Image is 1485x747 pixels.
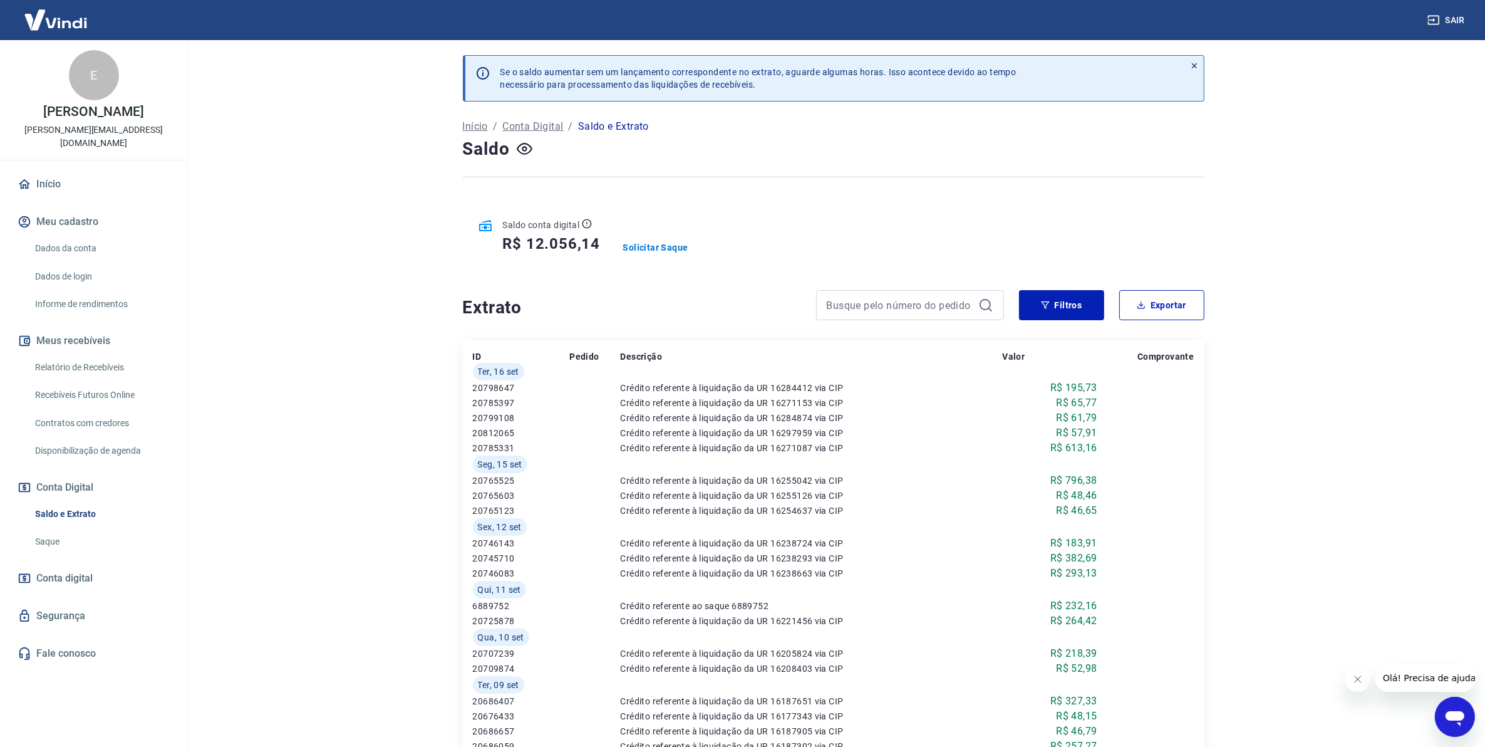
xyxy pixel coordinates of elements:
a: Solicitar Saque [623,241,688,254]
p: ID [473,350,482,363]
a: Fale conosco [15,640,172,667]
button: Conta Digital [15,474,172,501]
p: Crédito referente à liquidação da UR 16255042 via CIP [620,474,1002,487]
p: / [569,119,573,134]
p: Crédito referente à liquidação da UR 16208403 via CIP [620,662,1002,675]
p: Crédito referente à liquidação da UR 16177343 via CIP [620,710,1002,723]
p: Crédito referente à liquidação da UR 16238724 via CIP [620,537,1002,550]
a: Informe de rendimentos [30,291,172,317]
p: R$ 264,42 [1050,614,1097,629]
p: R$ 382,69 [1050,551,1097,566]
p: R$ 796,38 [1050,473,1097,488]
p: Crédito referente à liquidação da UR 16271153 via CIP [620,397,1002,409]
span: Conta digital [36,570,93,587]
p: R$ 65,77 [1056,395,1097,410]
p: 20686407 [473,695,570,708]
a: Saque [30,529,172,555]
p: 6889752 [473,600,570,612]
p: Crédito referente à liquidação da UR 16284874 via CIP [620,412,1002,424]
p: Crédito referente à liquidação da UR 16255126 via CIP [620,489,1002,502]
a: Disponibilização de agenda [30,438,172,464]
p: R$ 61,79 [1056,410,1097,426]
p: Crédito referente à liquidação da UR 16284412 via CIP [620,382,1002,394]
p: R$ 327,33 [1050,694,1097,709]
p: Crédito referente ao saque 6889752 [620,600,1002,612]
p: R$ 195,73 [1050,380,1097,395]
p: Valor [1002,350,1025,363]
iframe: Fechar mensagem [1345,667,1370,692]
p: 20785397 [473,397,570,409]
button: Meu cadastro [15,208,172,236]
p: R$ 613,16 [1050,441,1097,456]
button: Sair [1425,9,1470,32]
span: Olá! Precisa de ajuda? [8,9,105,19]
p: 20686657 [473,725,570,738]
p: Crédito referente à liquidação da UR 16187905 via CIP [620,725,1002,738]
a: Segurança [15,602,172,630]
div: E [69,50,119,100]
p: Crédito referente à liquidação da UR 16297959 via CIP [620,427,1002,439]
a: Dados da conta [30,236,172,261]
p: 20746083 [473,567,570,580]
p: 20709874 [473,662,570,675]
span: Qua, 10 set [478,631,524,644]
p: R$ 46,79 [1056,724,1097,739]
p: Crédito referente à liquidação da UR 16221456 via CIP [620,615,1002,627]
p: R$ 48,15 [1056,709,1097,724]
p: 20799108 [473,412,570,424]
p: 20746143 [473,537,570,550]
p: 20745710 [473,552,570,565]
span: Ter, 16 set [478,365,519,378]
p: Saldo conta digital [503,219,580,231]
p: 20785331 [473,442,570,454]
p: Crédito referente à liquidação da UR 16187651 via CIP [620,695,1002,708]
span: Qui, 11 set [478,583,521,596]
h5: R$ 12.056,14 [503,234,601,254]
span: Sex, 12 set [478,521,522,533]
a: Início [463,119,488,134]
iframe: Mensagem da empresa [1375,664,1475,692]
iframe: Botão para abrir a janela de mensagens [1435,697,1475,737]
p: Crédito referente à liquidação da UR 16205824 via CIP [620,647,1002,660]
p: 20725878 [473,615,570,627]
p: 20676433 [473,710,570,723]
a: Dados de login [30,264,172,290]
p: Saldo e Extrato [578,119,649,134]
p: [PERSON_NAME] [43,105,143,118]
p: 20812065 [473,427,570,439]
p: R$ 48,46 [1056,488,1097,503]
p: R$ 232,16 [1050,598,1097,614]
p: 20765603 [473,489,570,502]
p: Crédito referente à liquidação da UR 16254637 via CIP [620,504,1002,517]
a: Contratos com credores [30,410,172,436]
p: Comprovante [1137,350,1194,363]
button: Exportar [1119,290,1204,320]
span: Seg, 15 set [478,458,522,471]
p: 20707239 [473,647,570,660]
a: Saldo e Extrato [30,501,172,527]
p: 20765525 [473,474,570,487]
a: Início [15,170,172,198]
p: / [493,119,497,134]
p: [PERSON_NAME][EMAIL_ADDRESS][DOMAIN_NAME] [10,123,177,150]
p: Crédito referente à liquidação da UR 16271087 via CIP [620,442,1002,454]
span: Ter, 09 set [478,679,519,691]
a: Conta Digital [502,119,563,134]
p: Crédito referente à liquidação da UR 16238293 via CIP [620,552,1002,565]
a: Relatório de Recebíveis [30,355,172,380]
p: Pedido [569,350,599,363]
p: Crédito referente à liquidação da UR 16238663 via CIP [620,567,1002,580]
p: R$ 52,98 [1056,661,1097,676]
p: Se o saldo aumentar sem um lançamento correspondente no extrato, aguarde algumas horas. Isso acon... [500,66,1017,91]
p: R$ 46,65 [1056,503,1097,518]
h4: Extrato [463,295,801,320]
img: Vindi [15,1,96,39]
a: Recebíveis Futuros Online [30,382,172,408]
button: Filtros [1019,290,1104,320]
a: Conta digital [15,565,172,592]
p: R$ 218,39 [1050,646,1097,661]
p: 20798647 [473,382,570,394]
